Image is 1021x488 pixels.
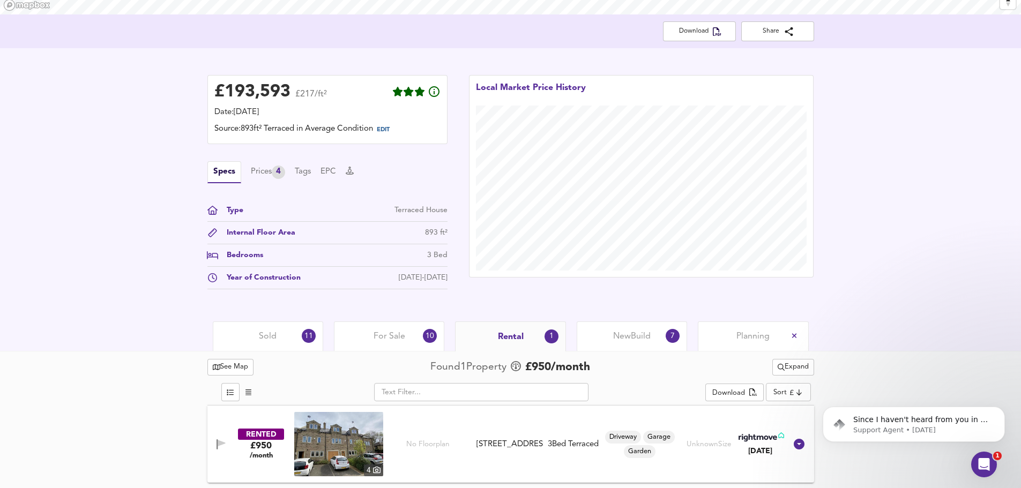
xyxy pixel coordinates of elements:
div: Sort [773,387,787,397]
div: Garage [643,431,675,444]
div: [STREET_ADDRESS] [476,439,543,450]
div: Driveway [605,431,641,444]
div: Download [712,387,745,400]
span: £217/ft² [295,90,327,106]
div: RENTED£950 /monthproperty thumbnail 4 No Floorplan[STREET_ADDRESS]3Bed TerracedDrivewayGarageGard... [207,406,814,483]
span: Download [672,26,727,37]
button: Tags [295,166,311,178]
div: Date: [DATE] [214,107,441,118]
span: Garage [643,432,675,442]
span: For Sale [374,331,405,342]
span: See Map [213,361,249,373]
span: No Floorplan [406,439,450,449]
div: 1 [545,329,558,343]
div: 10 [423,329,437,343]
div: 7 [666,329,680,343]
button: See Map [207,359,254,376]
div: £950 [250,440,273,460]
div: £ 193,593 [214,84,290,100]
div: Found 1 Propert y [430,360,509,374]
div: Garden [624,445,655,458]
div: 4 [272,166,285,179]
div: Internal Floor Area [218,227,295,238]
div: Bedrooms [218,250,263,261]
div: Terraced House [394,205,448,216]
div: 4 [364,464,383,476]
div: 893 ft² [425,227,448,238]
div: Year of Construction [218,272,301,283]
img: property thumbnail [294,412,383,476]
button: Specs [207,161,241,183]
div: [DATE] [736,446,784,456]
div: Local Market Price History [476,82,586,106]
button: Prices4 [251,166,285,179]
button: Download [705,384,764,402]
button: EPC [321,166,336,178]
span: 1 [993,452,1002,460]
div: 3 Bed [427,250,448,261]
div: Source: 893ft² Terraced in Average Condition [214,123,441,137]
div: 3 Bed Terraced [548,439,599,450]
span: Driveway [605,432,641,442]
div: Type [218,205,243,216]
div: Towngate Fold, Meltham, Holmfirth, West Yorkshire, HD9 [472,439,548,450]
button: Share [741,21,814,41]
span: Garden [624,447,655,456]
div: split button [772,359,814,376]
div: Sort [766,383,810,401]
span: Planning [736,331,770,342]
span: New Build [613,331,651,342]
button: Download [663,21,736,41]
svg: Show Details [793,438,806,451]
span: £ 950 /month [525,359,590,376]
button: Expand [772,359,814,376]
div: Prices [251,166,285,179]
iframe: Intercom live chat [971,452,997,477]
a: property thumbnail 4 [294,412,383,476]
div: Unknown Size [687,439,732,449]
div: RENTED [238,429,284,440]
span: /month [250,452,273,460]
input: Text Filter... [374,383,588,401]
div: split button [705,384,764,402]
div: 11 [302,329,316,343]
span: Expand [778,361,809,373]
span: Rental [498,331,524,343]
iframe: Intercom notifications message [807,384,1021,459]
div: [DATE]-[DATE] [399,272,448,283]
span: Sold [259,331,277,342]
span: EDIT [377,127,390,133]
span: Share [750,26,806,37]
